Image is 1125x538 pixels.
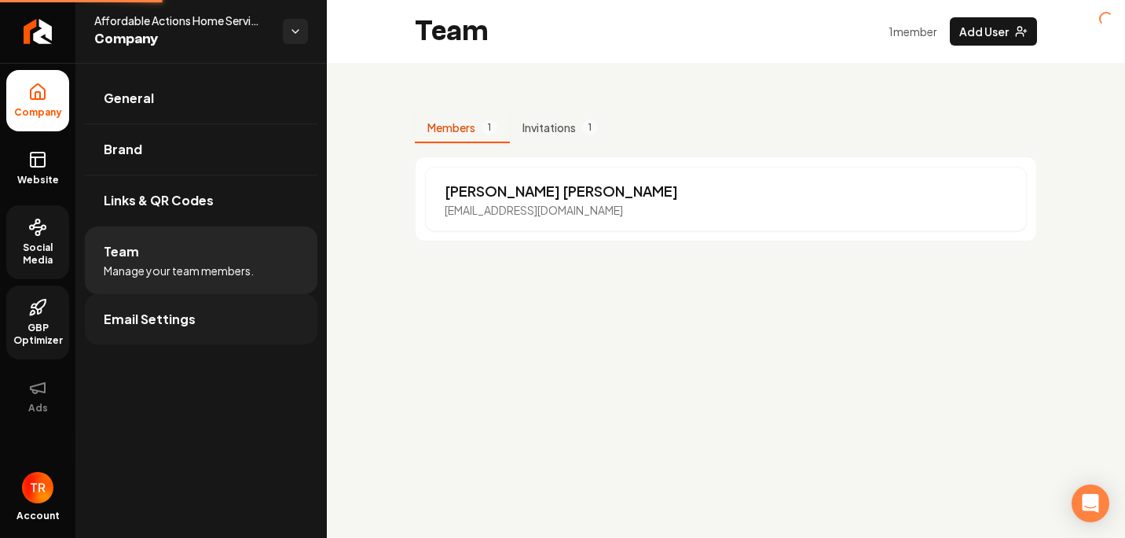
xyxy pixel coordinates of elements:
button: Invitations [510,113,610,143]
p: [EMAIL_ADDRESS][DOMAIN_NAME] [445,202,678,218]
img: Tyler Rob [22,472,53,503]
span: Brand [104,140,142,159]
span: Website [11,174,65,186]
button: Add User [950,17,1037,46]
img: Rebolt Logo [24,19,53,44]
span: Manage your team members. [104,263,254,278]
a: Email Settings [85,294,317,345]
a: Links & QR Codes [85,175,317,226]
span: Ads [22,402,54,415]
button: Open user button [22,472,53,503]
span: Team [104,242,139,261]
span: Company [8,106,68,119]
a: Brand [85,124,317,175]
span: Links & QR Codes [104,191,214,210]
span: GBP Optimizer [6,322,69,347]
button: Members [415,113,510,143]
span: Email Settings [104,310,196,329]
span: Social Media [6,241,69,267]
h2: Team [415,16,489,47]
a: Website [6,138,69,199]
a: General [85,73,317,123]
span: Account [16,510,60,522]
p: 1 member [889,24,937,39]
span: 1 [482,120,497,135]
p: [PERSON_NAME] [PERSON_NAME] [445,180,678,202]
span: General [104,89,154,108]
span: 1 [582,120,598,135]
a: GBP Optimizer [6,286,69,359]
div: Open Intercom Messenger [1072,485,1109,522]
a: Social Media [6,205,69,279]
span: Affordable Actions Home Services llc [94,13,270,28]
span: Company [94,28,270,50]
button: Ads [6,366,69,427]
